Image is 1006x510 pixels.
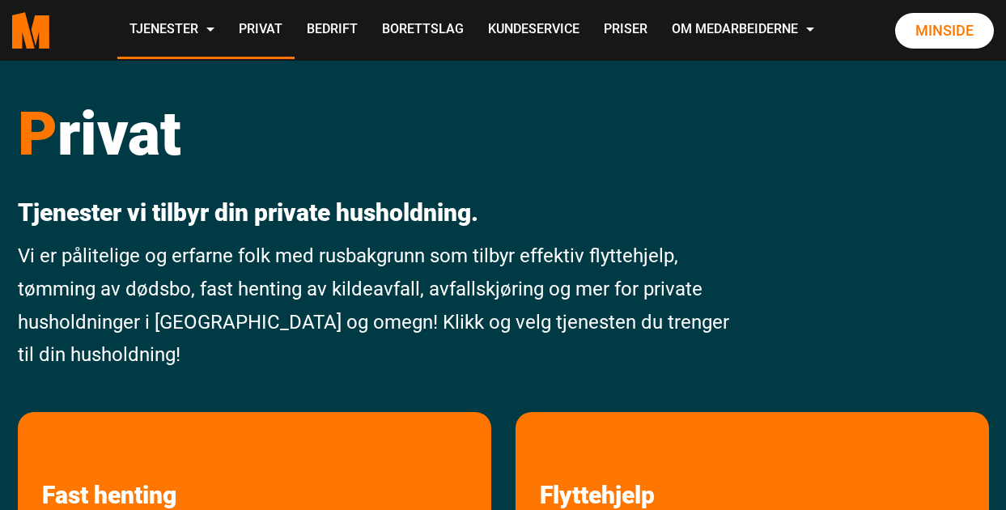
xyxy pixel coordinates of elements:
[592,2,660,59] a: Priser
[18,240,741,372] p: Vi er pålitelige og erfarne folk med rusbakgrunn som tilbyr effektiv flyttehjelp, tømming av døds...
[18,412,201,510] a: les mer om Fast henting
[18,198,741,227] p: Tjenester vi tilbyr din private husholdning.
[295,2,370,59] a: Bedrift
[476,2,592,59] a: Kundeservice
[370,2,476,59] a: Borettslag
[895,13,994,49] a: Minside
[660,2,826,59] a: Om Medarbeiderne
[117,2,227,59] a: Tjenester
[516,412,679,510] a: les mer om Flyttehjelp
[227,2,295,59] a: Privat
[18,98,57,169] span: P
[18,97,741,170] h1: rivat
